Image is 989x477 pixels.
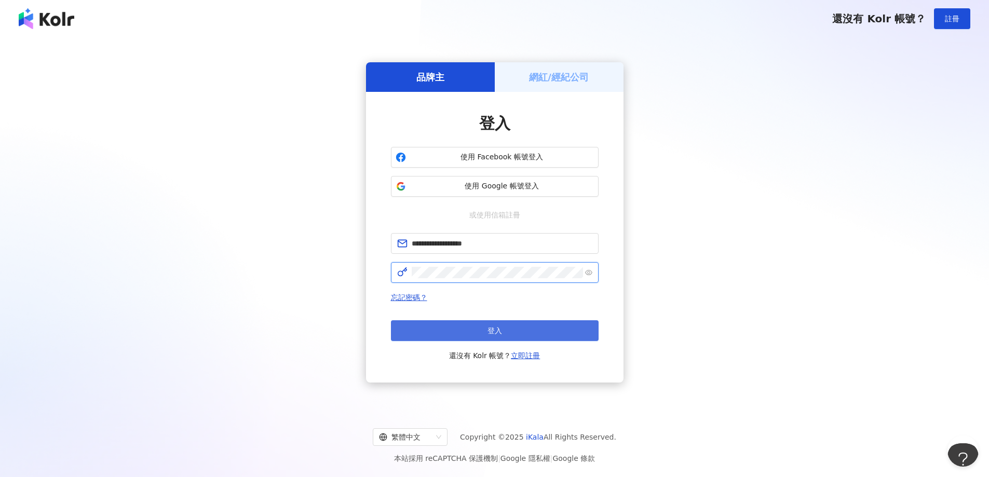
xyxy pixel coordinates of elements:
[529,71,589,84] h5: 網紅/經紀公司
[416,71,444,84] h5: 品牌主
[449,349,540,362] span: 還沒有 Kolr 帳號？
[498,454,500,462] span: |
[585,269,592,276] span: eye
[552,454,595,462] a: Google 條款
[526,433,544,441] a: iKala
[934,8,970,29] button: 註冊
[379,429,432,445] div: 繁體中文
[394,452,595,465] span: 本站採用 reCAPTCHA 保護機制
[19,8,74,29] img: logo
[462,209,527,221] span: 或使用信箱註冊
[550,454,553,462] span: |
[832,12,926,25] span: 還沒有 Kolr 帳號？
[391,293,427,302] a: 忘記密碼？
[391,147,599,168] button: 使用 Facebook 帳號登入
[511,351,540,360] a: 立即註冊
[410,181,594,192] span: 使用 Google 帳號登入
[947,443,979,474] iframe: Toggle Customer Support
[460,431,616,443] span: Copyright © 2025 All Rights Reserved.
[500,454,550,462] a: Google 隱私權
[391,320,599,341] button: 登入
[487,326,502,335] span: 登入
[410,152,594,162] span: 使用 Facebook 帳號登入
[945,15,959,23] span: 註冊
[479,114,510,132] span: 登入
[391,176,599,197] button: 使用 Google 帳號登入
